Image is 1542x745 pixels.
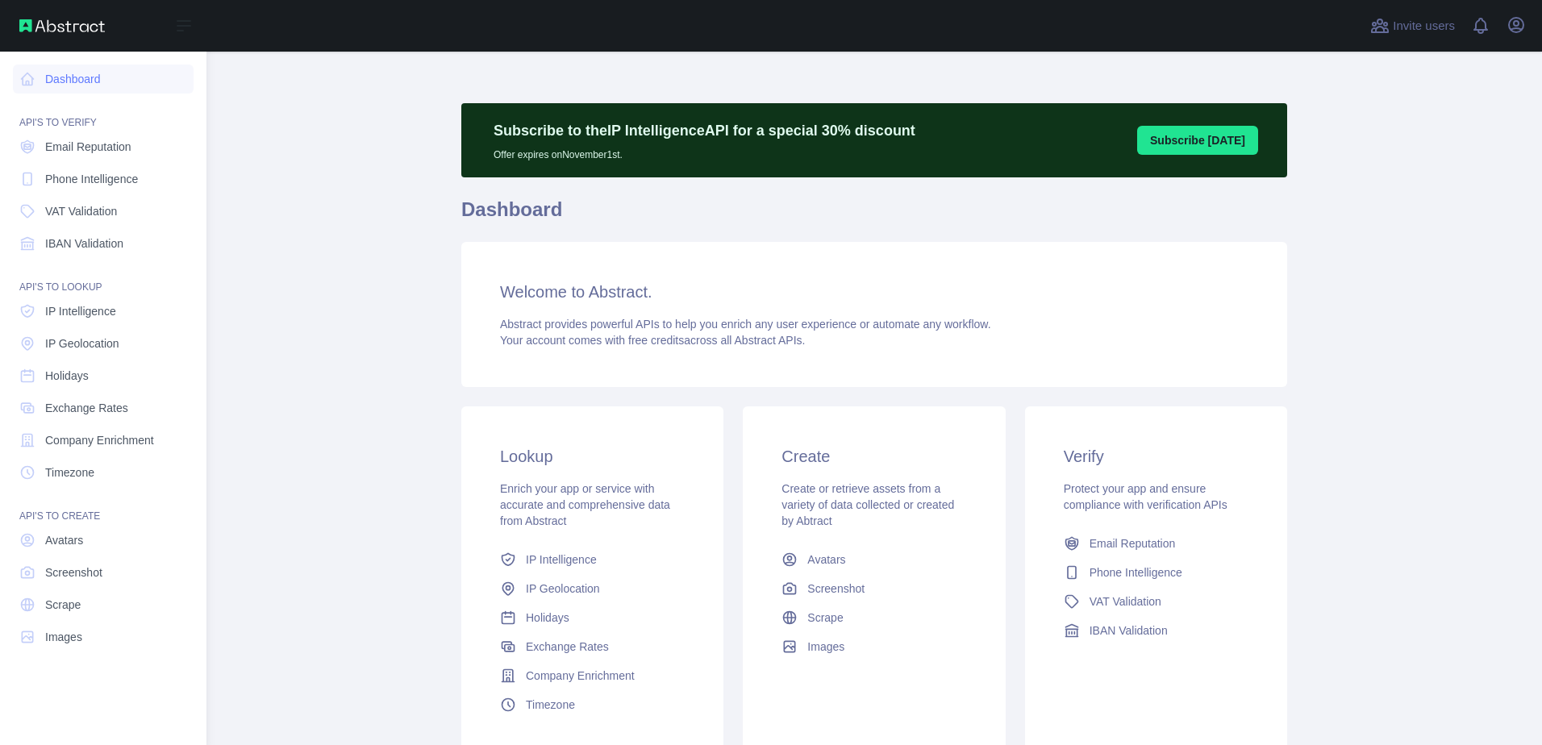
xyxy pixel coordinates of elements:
[45,532,83,548] span: Avatars
[45,368,89,384] span: Holidays
[1057,587,1255,616] a: VAT Validation
[1090,535,1176,551] span: Email Reputation
[1367,13,1458,39] button: Invite users
[500,334,805,347] span: Your account comes with across all Abstract APIs.
[1090,593,1161,610] span: VAT Validation
[775,574,973,603] a: Screenshot
[807,639,844,655] span: Images
[494,603,691,632] a: Holidays
[13,490,194,522] div: API'S TO CREATE
[494,574,691,603] a: IP Geolocation
[13,164,194,194] a: Phone Intelligence
[775,603,973,632] a: Scrape
[526,668,635,684] span: Company Enrichment
[781,445,966,468] h3: Create
[45,139,131,155] span: Email Reputation
[13,132,194,161] a: Email Reputation
[45,235,123,252] span: IBAN Validation
[45,564,102,581] span: Screenshot
[45,335,119,352] span: IP Geolocation
[775,545,973,574] a: Avatars
[45,464,94,481] span: Timezone
[13,329,194,358] a: IP Geolocation
[526,581,600,597] span: IP Geolocation
[461,197,1287,235] h1: Dashboard
[807,610,843,626] span: Scrape
[1393,17,1455,35] span: Invite users
[1057,616,1255,645] a: IBAN Validation
[1090,564,1182,581] span: Phone Intelligence
[1057,558,1255,587] a: Phone Intelligence
[807,581,865,597] span: Screenshot
[775,632,973,661] a: Images
[494,690,691,719] a: Timezone
[628,334,684,347] span: free credits
[45,203,117,219] span: VAT Validation
[13,65,194,94] a: Dashboard
[1137,126,1258,155] button: Subscribe [DATE]
[807,551,845,568] span: Avatars
[45,597,81,613] span: Scrape
[1064,482,1227,511] span: Protect your app and ensure compliance with verification APIs
[13,361,194,390] a: Holidays
[1064,445,1248,468] h3: Verify
[13,558,194,587] a: Screenshot
[45,400,128,416] span: Exchange Rates
[45,629,82,645] span: Images
[13,393,194,422] a: Exchange Rates
[500,482,670,527] span: Enrich your app or service with accurate and comprehensive data from Abstract
[13,197,194,226] a: VAT Validation
[494,632,691,661] a: Exchange Rates
[13,526,194,555] a: Avatars
[1090,622,1168,639] span: IBAN Validation
[500,281,1248,303] h3: Welcome to Abstract.
[526,697,575,713] span: Timezone
[526,551,597,568] span: IP Intelligence
[45,171,138,187] span: Phone Intelligence
[13,297,194,326] a: IP Intelligence
[13,622,194,651] a: Images
[781,482,954,527] span: Create or retrieve assets from a variety of data collected or created by Abtract
[526,639,609,655] span: Exchange Rates
[494,661,691,690] a: Company Enrichment
[1057,529,1255,558] a: Email Reputation
[45,303,116,319] span: IP Intelligence
[45,432,154,448] span: Company Enrichment
[13,261,194,293] div: API'S TO LOOKUP
[526,610,569,626] span: Holidays
[13,458,194,487] a: Timezone
[494,545,691,574] a: IP Intelligence
[500,318,991,331] span: Abstract provides powerful APIs to help you enrich any user experience or automate any workflow.
[13,590,194,619] a: Scrape
[494,119,915,142] p: Subscribe to the IP Intelligence API for a special 30 % discount
[494,142,915,161] p: Offer expires on November 1st.
[19,19,105,32] img: Abstract API
[13,426,194,455] a: Company Enrichment
[500,445,685,468] h3: Lookup
[13,97,194,129] div: API'S TO VERIFY
[13,229,194,258] a: IBAN Validation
